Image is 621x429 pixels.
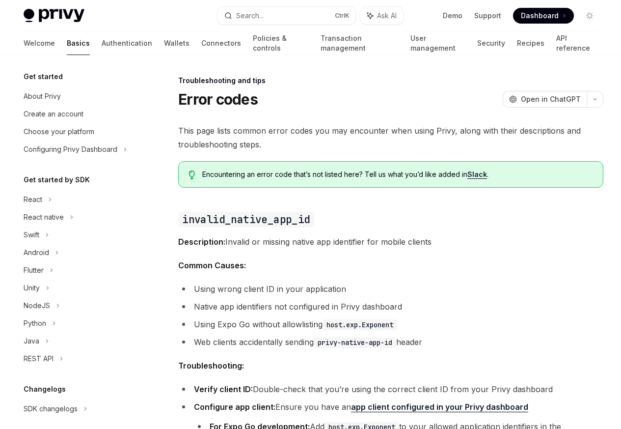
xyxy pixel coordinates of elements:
[314,337,396,348] code: privy-native-app-id
[351,402,528,412] a: app client configured in your Privy dashboard
[521,11,559,21] span: Dashboard
[323,319,397,330] code: host.exp.Exponent
[236,10,264,22] div: Search...
[477,31,505,55] a: Security
[24,282,40,294] div: Unity
[178,335,603,349] li: Web clients accidentally sending header
[321,31,398,55] a: Transaction management
[67,31,90,55] a: Basics
[202,170,593,179] span: Encountering an error code that’s not listed here? Tell us what you’d like added in .
[24,211,64,223] div: React native
[178,76,603,86] div: Troubleshooting and tips
[24,383,66,395] h5: Changelogs
[24,143,117,155] div: Configuring Privy Dashboard
[178,235,603,249] span: Invalid or missing native app identifier for mobile clients
[24,264,44,276] div: Flutter
[24,247,49,258] div: Android
[24,108,83,120] div: Create an account
[410,31,466,55] a: User management
[513,8,574,24] a: Dashboard
[189,171,195,179] svg: Tip
[556,31,597,55] a: API reference
[178,260,246,270] strong: Common Causes:
[178,382,603,396] li: Double-check that you’re using the correct client ID from your Privy dashboard
[178,237,225,247] strong: Description:
[178,90,258,108] h1: Error codes
[467,170,487,179] a: Slack
[335,12,350,20] span: Ctrl K
[521,94,581,104] span: Open in ChatGPT
[201,31,241,55] a: Connectors
[164,31,189,55] a: Wallets
[16,105,141,123] a: Create an account
[24,403,78,415] div: SDK changelogs
[24,229,39,241] div: Swift
[217,7,355,25] button: Search...CtrlK
[503,91,587,108] button: Open in ChatGPT
[178,300,603,314] li: Native app identifiers not configured in Privy dashboard
[377,11,397,21] span: Ask AI
[474,11,501,21] a: Support
[24,31,55,55] a: Welcome
[24,174,90,186] h5: Get started by SDK
[16,123,141,141] a: Choose your platform
[178,282,603,296] li: Using wrong client ID in your application
[24,335,39,347] div: Java
[24,71,63,83] h5: Get started
[443,11,462,21] a: Demo
[178,124,603,151] span: This page lists common error codes you may encounter when using Privy, along with their descripti...
[194,384,253,394] strong: Verify client ID:
[24,317,46,329] div: Python
[24,9,84,23] img: light logo
[178,212,314,227] code: invalid_native_app_id
[517,31,544,55] a: Recipes
[194,402,275,412] strong: Configure app client:
[253,31,309,55] a: Policies & controls
[360,7,404,25] button: Ask AI
[16,87,141,105] a: About Privy
[24,353,54,365] div: REST API
[178,317,603,331] li: Using Expo Go without allowlisting
[24,194,42,205] div: React
[102,31,152,55] a: Authentication
[178,361,244,371] strong: Troubleshooting:
[24,300,50,312] div: NodeJS
[24,90,61,102] div: About Privy
[24,126,94,138] div: Choose your platform
[582,8,597,24] button: Toggle dark mode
